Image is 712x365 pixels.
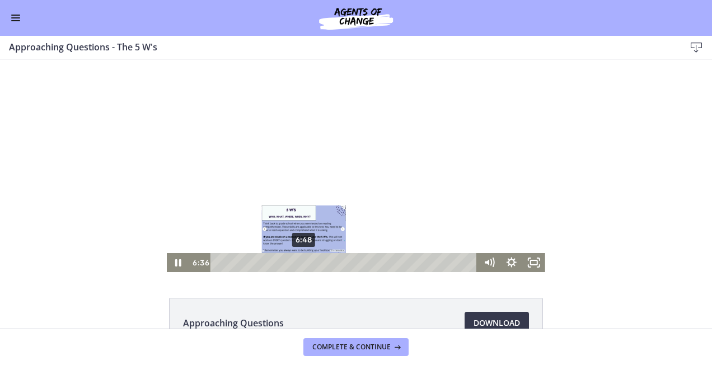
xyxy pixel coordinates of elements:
span: Complete & continue [312,343,391,352]
div: Playbar [219,194,472,213]
img: Agents of Change [289,4,423,31]
button: Enable menu [9,11,22,25]
h3: Approaching Questions - The 5 W's [9,40,667,54]
button: Pause [167,194,189,213]
span: Download [474,316,520,330]
button: Show settings menu [500,194,523,213]
button: Complete & continue [303,338,409,356]
button: Mute [478,194,500,213]
a: Download [465,312,529,334]
button: Fullscreen [523,194,545,213]
span: Approaching Questions [183,316,284,330]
